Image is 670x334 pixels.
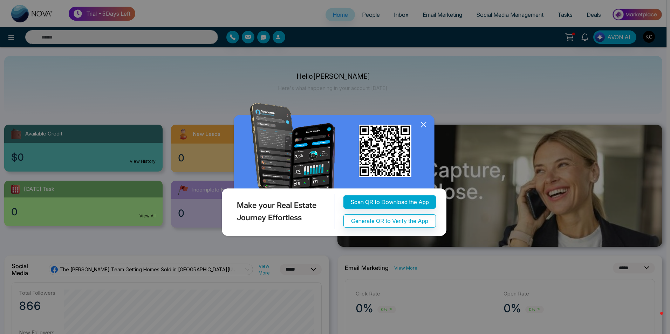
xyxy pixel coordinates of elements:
[646,310,663,327] iframe: Intercom live chat
[343,195,436,209] button: Scan QR to Download the App
[359,125,411,177] img: qr_for_download_app.png
[220,194,335,229] div: Make your Real Estate Journey Effortless
[343,214,436,228] button: Generate QR to Verify the App
[220,103,450,239] img: QRModal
